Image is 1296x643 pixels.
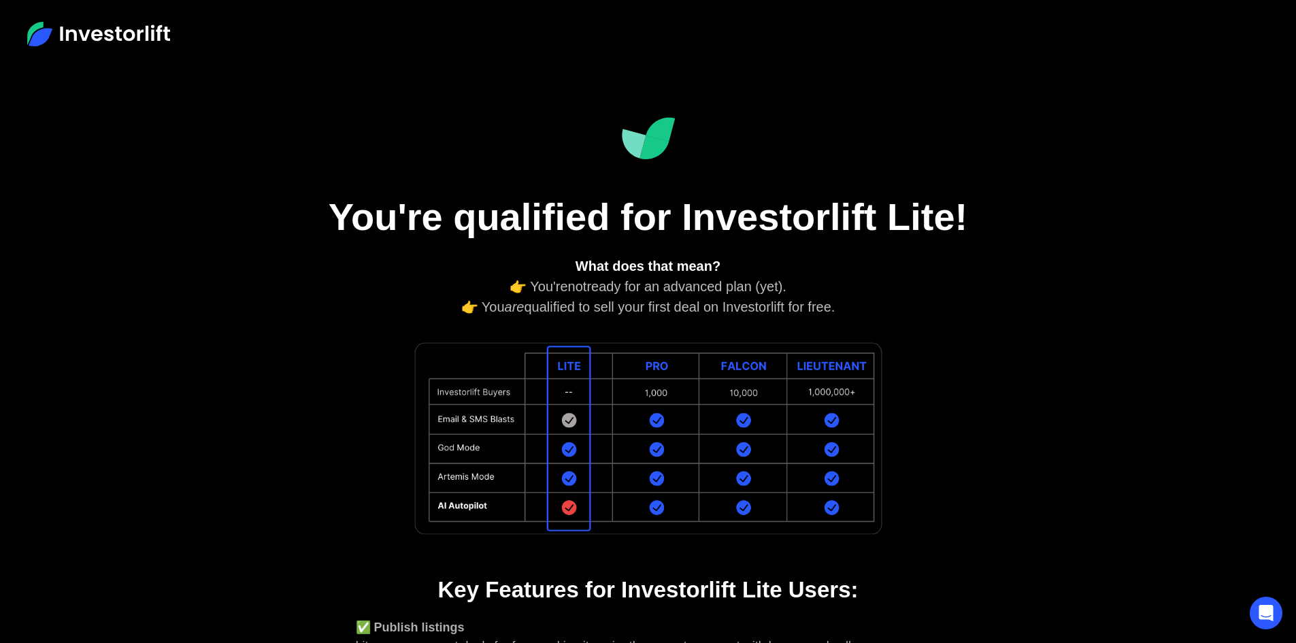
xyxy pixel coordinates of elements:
[356,256,941,317] div: 👉 You're ready for an advanced plan (yet). 👉 You qualified to sell your first deal on Investorlif...
[437,577,858,602] strong: Key Features for Investorlift Lite Users:
[356,621,465,634] strong: ✅ Publish listings
[576,259,720,274] strong: What does that mean?
[621,117,676,160] img: Investorlift Dashboard
[1250,597,1282,629] div: Open Intercom Messenger
[568,279,587,294] em: not
[308,194,988,240] h1: You're qualified for Investorlift Lite!
[505,299,525,314] em: are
